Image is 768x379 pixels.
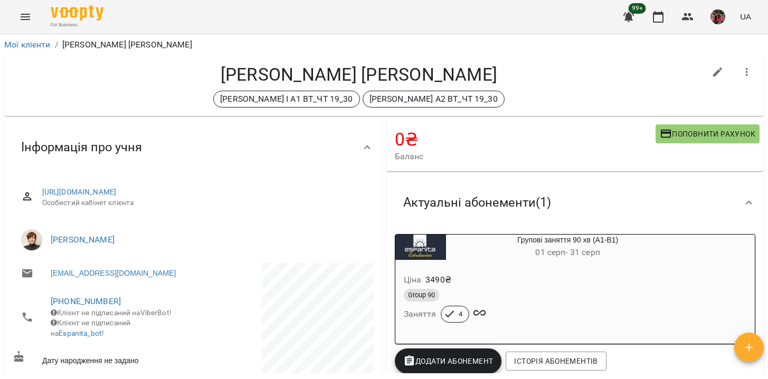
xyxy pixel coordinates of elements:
p: 3490 ₴ [425,274,451,286]
a: [PERSON_NAME] [51,235,115,245]
div: Групові заняття 90 хв (А1-В1) [446,235,690,260]
div: [PERSON_NAME] А2 ВТ_ЧТ 19_30 [363,91,505,108]
span: 99+ [629,3,646,14]
div: Дату народження не задано [11,348,193,368]
nav: breadcrumb [4,38,764,51]
p: [PERSON_NAME] А2 ВТ_ЧТ 19_30 [369,93,498,105]
p: [PERSON_NAME] І А1 ВТ_ЧТ 19_30 [220,93,353,105]
span: Додати Абонемент [403,355,494,367]
button: Menu [13,4,38,30]
a: Мої клієнти [4,40,51,50]
div: Інформація про учня [4,120,382,174]
span: UA [740,11,751,22]
a: [EMAIL_ADDRESS][DOMAIN_NAME] [51,268,176,278]
img: Voopty Logo [51,5,103,21]
span: Клієнт не підписаний на ! [51,318,130,337]
span: Клієнт не підписаний на ViberBot! [51,308,172,317]
span: For Business [51,22,103,28]
span: Group 90 [404,290,439,300]
li: / [55,38,58,51]
button: Додати Абонемент [395,348,502,374]
span: 01 серп - 31 серп [535,247,600,257]
h4: 0 ₴ [395,129,656,150]
p: [PERSON_NAME] [PERSON_NAME] [62,38,192,51]
a: [URL][DOMAIN_NAME] [42,188,117,196]
span: Історія абонементів [514,355,598,367]
img: 7105fa523d679504fad829f6fcf794f1.JPG [710,9,725,24]
span: Поповнити рахунок [660,128,755,140]
h6: Ціна [404,273,422,287]
div: Групові заняття 90 хв (А1-В1) [395,235,446,260]
button: Поповнити рахунок [656,124,760,143]
a: Espanita_bot [59,329,102,337]
span: Особистий кабінет клієнта [42,198,365,208]
span: 4 [452,309,469,319]
span: Баланс [395,150,656,163]
button: UA [736,7,755,26]
img: Кухно Ірина [21,229,42,250]
div: [PERSON_NAME] І А1 ВТ_ЧТ 19_30 [213,91,359,108]
div: Актуальні абонементи(1) [386,176,764,230]
button: Групові заняття 90 хв (А1-В1)01 серп- 31 серпЦіна3490₴Group 90Заняття4 [395,235,690,335]
span: Актуальні абонементи ( 1 ) [403,195,551,211]
h6: Заняття [404,307,437,322]
svg: Необмежені відвідування [473,307,486,319]
button: Історія абонементів [506,352,606,371]
h4: [PERSON_NAME] [PERSON_NAME] [13,64,705,85]
a: [PHONE_NUMBER] [51,296,121,306]
span: Інформація про учня [21,139,142,156]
